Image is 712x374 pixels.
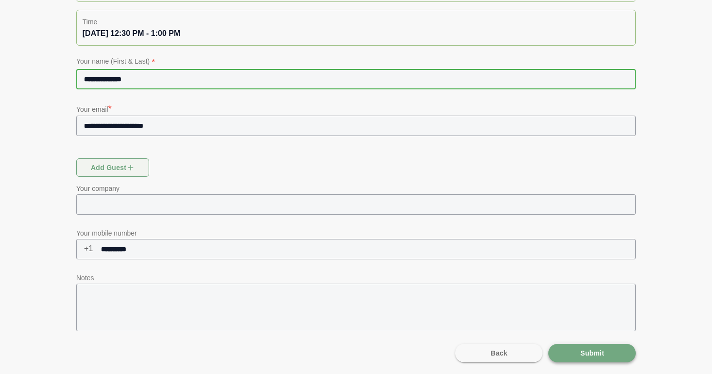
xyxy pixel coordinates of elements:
p: Time [83,16,629,28]
p: Your name (First & Last) [76,55,636,69]
span: Back [490,344,508,362]
button: Back [455,344,542,362]
button: Add guest [76,158,149,177]
span: Submit [580,344,604,362]
p: Your company [76,183,636,194]
div: [DATE] 12:30 PM - 1:00 PM [83,28,629,39]
button: Submit [548,344,636,362]
p: Your email [76,102,636,116]
p: Notes [76,272,636,284]
span: Add guest [90,158,136,177]
span: +1 [76,239,93,258]
p: Your mobile number [76,227,636,239]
